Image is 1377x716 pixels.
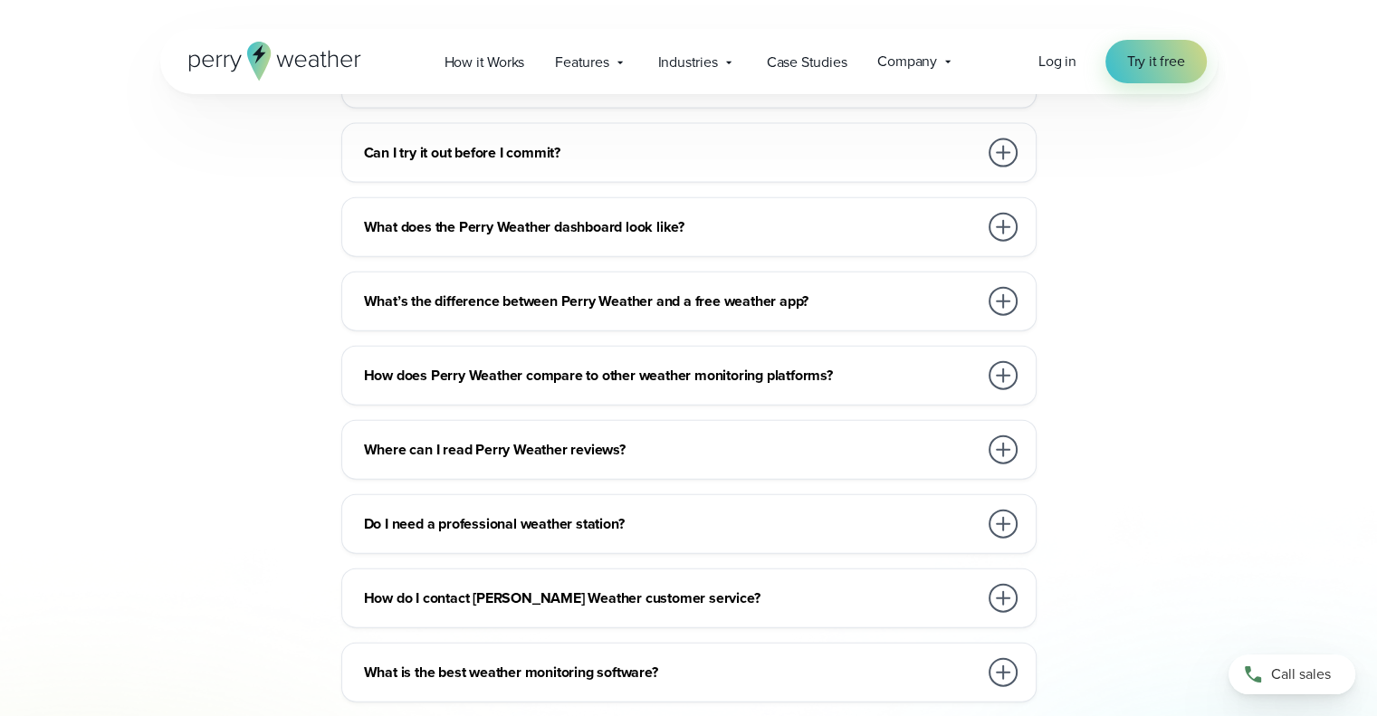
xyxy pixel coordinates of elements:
h3: What’s the difference between Perry Weather and a free weather app? [364,291,978,312]
span: How it Works [445,52,525,73]
h3: Do I need a professional weather station? [364,513,978,535]
a: How it Works [429,43,540,81]
span: Call sales [1271,663,1331,685]
span: Case Studies [767,52,847,73]
a: Try it free [1105,40,1207,83]
span: Try it free [1127,51,1185,72]
span: Industries [658,52,718,73]
span: Company [877,51,937,72]
a: Log in [1038,51,1076,72]
h3: What is the best weather monitoring software? [364,662,978,683]
a: Call sales [1229,654,1355,694]
h3: What does the Perry Weather dashboard look like? [364,216,978,238]
h3: How do I contact [PERSON_NAME] Weather customer service? [364,587,978,609]
h3: Where can I read Perry Weather reviews? [364,439,978,461]
a: Case Studies [751,43,863,81]
h3: How does Perry Weather compare to other weather monitoring platforms? [364,365,978,387]
span: Features [555,52,608,73]
h3: Can I try it out before I commit? [364,142,978,164]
